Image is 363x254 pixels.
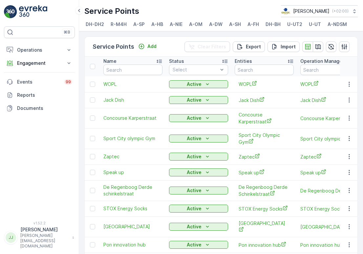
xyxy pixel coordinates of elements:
a: De Regenboog Derde schinkelstraat [103,184,162,197]
p: Active [187,97,202,103]
div: Toggle Row Selected [90,242,95,247]
div: Toggle Row Selected [90,82,95,87]
a: Olympisch Stadion Amsterdam [239,220,290,234]
p: Select [173,66,218,73]
span: R-M4H [111,21,127,28]
span: DH-DH2 [86,21,104,28]
a: WOPL [103,81,162,88]
span: [GEOGRAPHIC_DATA] [103,223,162,230]
p: Add [147,43,157,50]
a: Jack Dish [239,97,290,104]
a: Pon innovation hub [103,241,162,248]
p: ( +02:00 ) [332,9,349,14]
p: Import [281,43,296,50]
p: Service Points [84,6,139,16]
a: Concourse Karperstraat [103,115,162,121]
span: DH-BH [266,21,281,28]
button: Add [136,42,159,50]
p: Active [187,115,202,121]
p: Active [187,153,202,160]
a: Speak up [103,169,162,176]
a: Sport City Olympic Gym [239,132,290,145]
div: Toggle Row Selected [90,97,95,103]
p: Active [187,205,202,212]
button: Import [267,41,300,52]
button: Engagement [4,57,75,70]
button: Active [169,187,228,194]
a: Sport City olympic Gym [103,135,162,142]
a: Jack Dish [103,97,162,103]
button: Active [169,241,228,249]
p: Operations [17,47,62,53]
button: Clear Filters [184,41,230,52]
a: De Regenboog Derde Schinkelstraat [239,184,290,197]
button: Operations [4,43,75,57]
button: Active [169,223,228,231]
a: STOX Energy Socks [239,205,290,212]
a: Speak up [239,169,290,176]
span: U-UT [309,21,321,28]
a: WOPL [239,81,290,88]
a: Events99 [4,75,75,89]
p: ⌘B [64,30,70,35]
p: Clear Filters [198,43,226,50]
p: [PERSON_NAME] [20,226,69,233]
p: [PERSON_NAME] [293,8,330,14]
div: Toggle Row Selected [90,224,95,229]
img: basis-logo_rgb2x.png [281,8,290,15]
a: Stadionloop Olympisch [103,223,162,230]
span: A-NIE [170,21,182,28]
p: Reports [17,92,72,98]
img: logo [4,5,17,18]
span: STOX Energy Socks [103,205,162,212]
a: Zaptec [239,153,290,160]
button: Active [169,168,228,176]
div: Toggle Row Selected [90,170,95,175]
p: 99 [66,79,71,85]
span: A-FH [247,21,259,28]
button: [PERSON_NAME](+02:00) [281,5,358,17]
div: JJ [6,232,16,243]
div: Toggle Row Selected [90,206,95,211]
p: Service Points [93,42,134,51]
div: Toggle Row Selected [90,115,95,121]
button: Active [169,96,228,104]
button: Export [233,41,265,52]
button: Active [169,205,228,213]
div: Toggle Row Selected [90,188,95,193]
span: A-HB [151,21,163,28]
p: Export [246,43,261,50]
a: Concourse Karperstraat [239,112,290,125]
button: Active [169,153,228,161]
p: Active [187,187,202,194]
a: Documents [4,102,75,115]
a: Pon innovation hub [239,241,290,248]
span: A-DW [209,21,223,28]
a: Reports [4,89,75,102]
img: logo_light-DOdMpM7g.png [19,5,47,18]
p: Documents [17,105,72,112]
p: Events [17,79,60,85]
div: Toggle Row Selected [90,154,95,159]
button: Active [169,80,228,88]
a: Zaptec [103,153,162,160]
p: Active [187,135,202,142]
p: Status [169,58,184,64]
button: Active [169,114,228,122]
span: A-SH [229,21,241,28]
p: [PERSON_NAME][EMAIL_ADDRESS][DOMAIN_NAME] [20,233,69,249]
